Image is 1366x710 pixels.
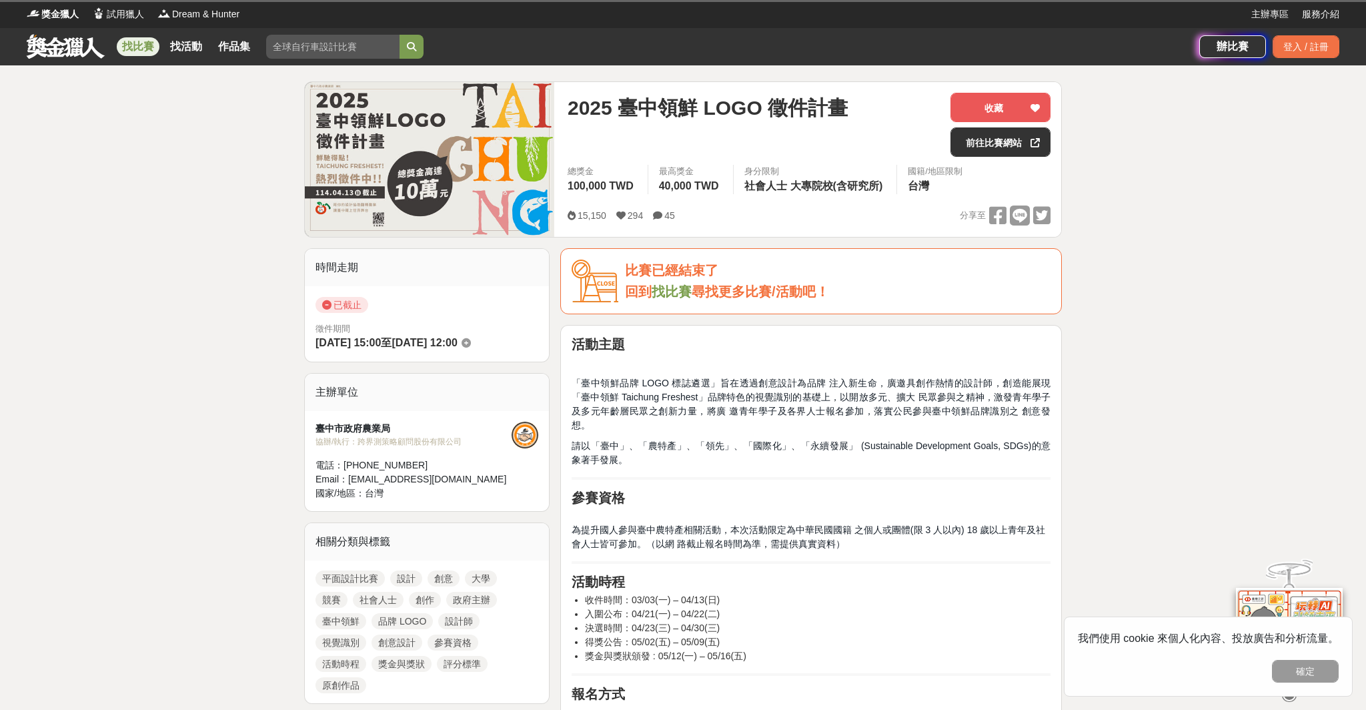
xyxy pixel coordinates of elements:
[572,575,625,589] strong: 活動時程
[315,458,512,472] div: 電話： [PHONE_NUMBER]
[572,260,618,303] img: Icon
[315,337,381,348] span: [DATE] 15:00
[315,677,366,693] a: 原創作品
[266,35,400,59] input: 全球自行車設計比賽
[585,593,1051,607] li: 收件時間：03/03(一) – 04/13(日)
[568,180,634,192] span: 100,000 TWD
[315,488,365,498] span: 國家/地區：
[585,649,1051,663] li: 獎金與獎狀頒發 : 05/12(一) – 05/16(五)
[568,165,637,178] span: 總獎金
[41,7,79,21] span: 獎金獵人
[315,592,348,608] a: 競賽
[172,7,239,21] span: Dream & Hunter
[92,7,144,21] a: Logo試用獵人
[428,635,478,651] a: 參賽資格
[625,284,652,299] span: 回到
[315,635,366,651] a: 視覺識別
[353,592,404,608] a: 社會人士
[213,37,255,56] a: 作品集
[572,490,625,505] strong: 參賽資格
[365,488,384,498] span: 台灣
[659,165,722,178] span: 最高獎金
[465,571,497,587] a: 大學
[315,324,350,334] span: 徵件期間
[446,592,497,608] a: 政府主辦
[585,607,1051,621] li: 入圍公布：04/21(一) – 04/22(二)
[372,613,433,629] a: 品牌 LOGO
[744,165,886,178] div: 身分限制
[107,7,144,21] span: 試用獵人
[157,7,171,20] img: Logo
[315,613,366,629] a: 臺中領鮮
[568,93,848,123] span: 2025 臺中領鮮 LOGO 徵件計畫
[157,7,239,21] a: LogoDream & Hunter
[315,571,385,587] a: 平面設計比賽
[315,436,512,448] div: 協辦/執行： 跨界測策略顧問股份有限公司
[372,656,432,672] a: 獎金與獎狀
[27,7,79,21] a: Logo獎金獵人
[625,260,1051,282] div: 比賽已經結束了
[1078,633,1339,644] span: 我們使用 cookie 來個人化內容、投放廣告和分析流量。
[305,249,549,286] div: 時間走期
[744,180,787,192] span: 社會人士
[578,210,606,221] span: 15,150
[652,284,692,299] a: 找比賽
[1302,7,1339,21] a: 服務介紹
[1251,7,1289,21] a: 主辦專區
[659,180,719,192] span: 40,000 TWD
[1236,586,1343,675] img: d2146d9a-e6f6-4337-9592-8cefde37ba6b.png
[572,378,1051,430] span: 「臺中領鮮品牌 LOGO 標誌遴選」旨在透過創意設計為品牌 注入新生命，廣邀具創作熱情的設計師，創造能展現「臺中領鮮 Taichung Freshest」品牌特色的視覺識別的基礎上，以開放多元、...
[908,165,962,178] div: 國籍/地區限制
[315,422,512,436] div: 臺中市政府農業局
[572,337,625,352] strong: 活動主題
[315,297,368,313] span: 已截止
[950,93,1051,122] button: 收藏
[381,337,392,348] span: 至
[790,180,883,192] span: 大專院校(含研究所)
[438,613,480,629] a: 設計師
[92,7,105,20] img: Logo
[437,656,488,672] a: 評分標準
[428,571,460,587] a: 創意
[27,7,40,20] img: Logo
[572,440,1051,465] span: 請以「臺中」、「農特產」、「領先」、「國際化」、「永續發展」 (Sustainable Development Goals, SDGs)的意象著手發展。
[315,472,512,486] div: Email： [EMAIL_ADDRESS][DOMAIN_NAME]
[628,210,643,221] span: 294
[572,687,625,701] strong: 報名方式
[305,82,554,236] img: Cover Image
[1199,35,1266,58] a: 辦比賽
[372,635,422,651] a: 創意設計
[664,210,675,221] span: 45
[305,523,549,561] div: 相關分類與標籤
[950,127,1051,157] a: 前往比賽網站
[572,524,1045,549] span: 為提升國人參與臺中農特產相關活動，本次活動限定為中華民國國籍 之個人或團體(限 3 人以內) 18 歲以上青年及社會人士皆可參加。（以網 路截止報名時間為準，需提供真實資料）
[908,180,929,192] span: 台灣
[585,635,1051,649] li: 得獎公告：05/02(五) – 05/09(五)
[960,206,986,226] span: 分享至
[1273,35,1339,58] div: 登入 / 註冊
[315,656,366,672] a: 活動時程
[585,621,1051,635] li: 決選時間：04/23(三) – 04/30(三)
[409,592,441,608] a: 創作
[392,337,457,348] span: [DATE] 12:00
[165,37,207,56] a: 找活動
[1272,660,1339,683] button: 確定
[117,37,159,56] a: 找比賽
[390,571,422,587] a: 設計
[692,284,829,299] span: 尋找更多比賽/活動吧！
[305,374,549,411] div: 主辦單位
